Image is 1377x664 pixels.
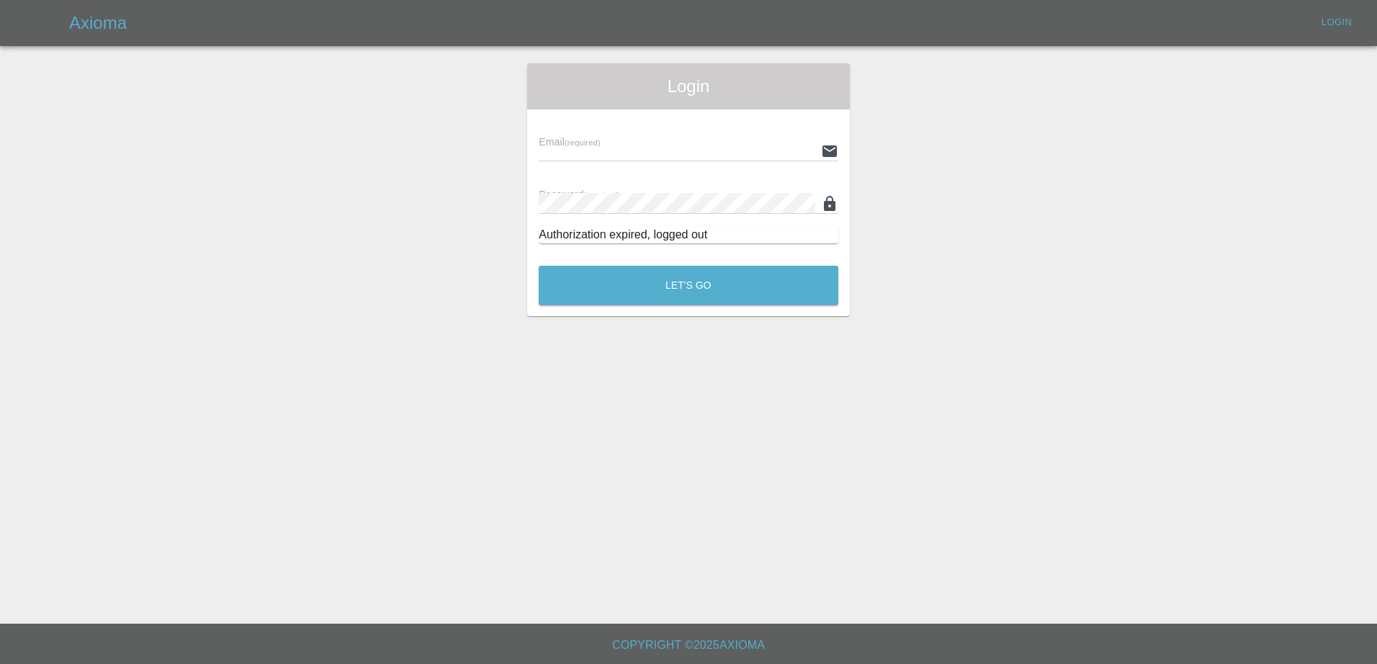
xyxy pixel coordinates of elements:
h6: Copyright © 2025 Axioma [12,635,1365,655]
button: Let's Go [539,266,838,305]
a: Login [1314,12,1360,34]
div: Authorization expired, logged out [539,226,838,243]
span: Login [539,75,838,98]
span: Email [539,136,600,148]
small: (required) [565,138,601,147]
h5: Axioma [69,12,127,35]
small: (required) [584,191,620,199]
span: Password [539,189,619,200]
